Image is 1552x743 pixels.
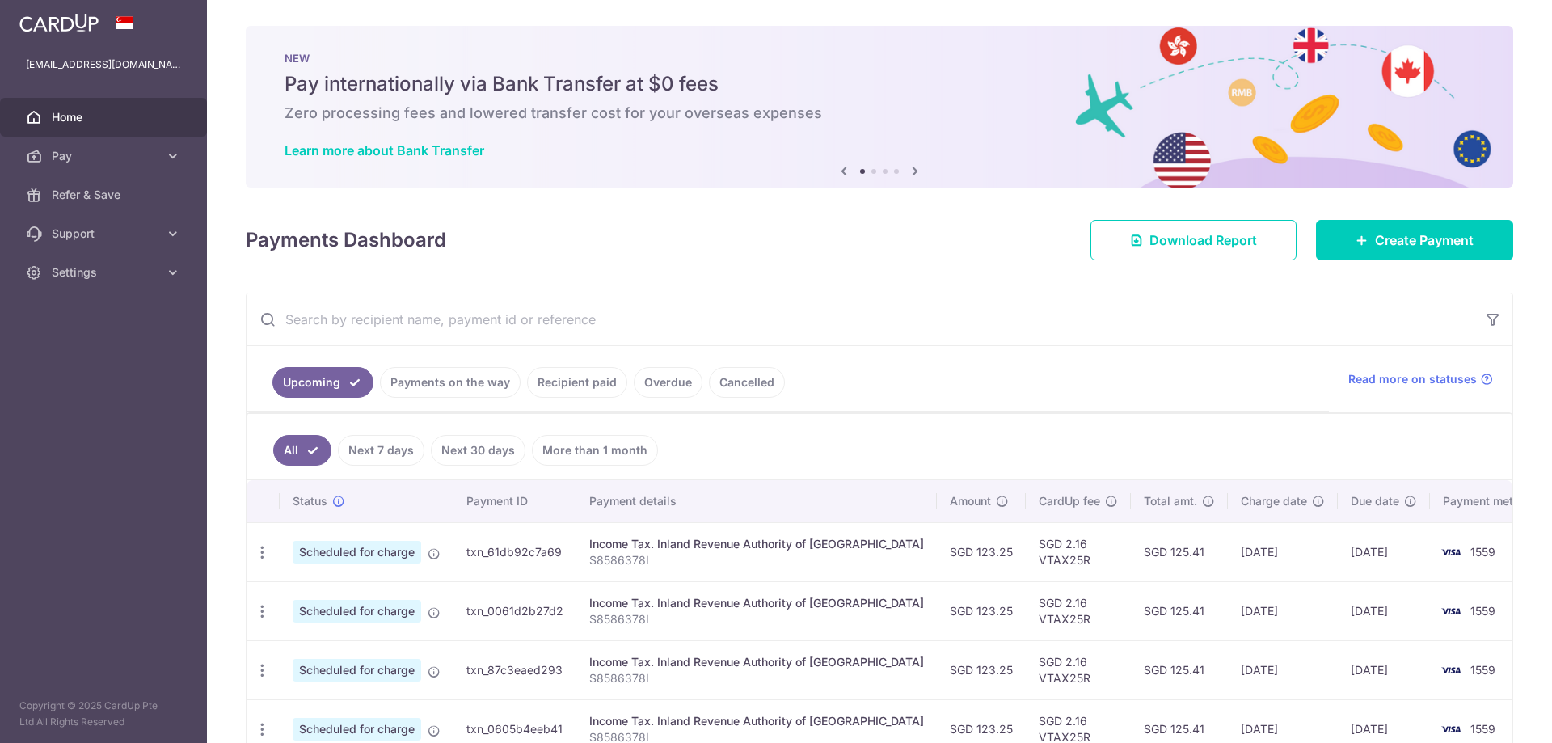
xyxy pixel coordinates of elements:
span: Download Report [1149,230,1257,250]
td: SGD 2.16 VTAX25R [1026,581,1131,640]
span: 1559 [1470,604,1495,618]
span: 1559 [1470,663,1495,677]
h4: Payments Dashboard [246,226,446,255]
td: SGD 123.25 [937,522,1026,581]
span: Support [52,226,158,242]
a: All [273,435,331,466]
img: Bank Card [1435,602,1467,621]
td: [DATE] [1338,581,1430,640]
h5: Pay internationally via Bank Transfer at $0 fees [285,71,1474,97]
a: Recipient paid [527,367,627,398]
span: Charge date [1241,493,1307,509]
span: CardUp fee [1039,493,1100,509]
span: Pay [52,148,158,164]
img: CardUp [19,13,99,32]
span: Settings [52,264,158,281]
td: SGD 2.16 VTAX25R [1026,522,1131,581]
span: Amount [950,493,991,509]
span: Due date [1351,493,1399,509]
img: Bank transfer banner [246,26,1513,188]
p: S8586378I [589,611,924,627]
td: SGD 123.25 [937,581,1026,640]
div: Income Tax. Inland Revenue Authority of [GEOGRAPHIC_DATA] [589,713,924,729]
td: SGD 2.16 VTAX25R [1026,640,1131,699]
a: Next 30 days [431,435,525,466]
span: Scheduled for charge [293,659,421,682]
td: [DATE] [1228,640,1338,699]
td: txn_87c3eaed293 [453,640,576,699]
div: Income Tax. Inland Revenue Authority of [GEOGRAPHIC_DATA] [589,536,924,552]
td: SGD 125.41 [1131,522,1228,581]
td: SGD 125.41 [1131,581,1228,640]
span: Scheduled for charge [293,600,421,623]
img: Bank Card [1435,720,1467,739]
a: Payments on the way [380,367,521,398]
div: Income Tax. Inland Revenue Authority of [GEOGRAPHIC_DATA] [589,654,924,670]
td: txn_61db92c7a69 [453,522,576,581]
p: S8586378I [589,670,924,686]
span: Scheduled for charge [293,541,421,564]
td: [DATE] [1228,522,1338,581]
p: NEW [285,52,1474,65]
td: SGD 125.41 [1131,640,1228,699]
span: 1559 [1470,722,1495,736]
span: Refer & Save [52,187,158,203]
a: Learn more about Bank Transfer [285,142,484,158]
td: [DATE] [1228,581,1338,640]
div: Income Tax. Inland Revenue Authority of [GEOGRAPHIC_DATA] [589,595,924,611]
img: Bank Card [1435,542,1467,562]
span: Scheduled for charge [293,718,421,741]
span: Total amt. [1144,493,1197,509]
a: Upcoming [272,367,373,398]
input: Search by recipient name, payment id or reference [247,293,1474,345]
a: Read more on statuses [1348,371,1493,387]
a: Overdue [634,367,702,398]
a: Download Report [1090,220,1297,260]
span: Home [52,109,158,125]
a: Cancelled [709,367,785,398]
th: Payment ID [453,480,576,522]
img: Bank Card [1435,661,1467,680]
a: Create Payment [1316,220,1513,260]
a: More than 1 month [532,435,658,466]
td: txn_0061d2b27d2 [453,581,576,640]
td: SGD 123.25 [937,640,1026,699]
span: Read more on statuses [1348,371,1477,387]
span: Create Payment [1375,230,1474,250]
th: Payment details [576,480,937,522]
h6: Zero processing fees and lowered transfer cost for your overseas expenses [285,103,1474,123]
td: [DATE] [1338,640,1430,699]
p: S8586378I [589,552,924,568]
span: Status [293,493,327,509]
td: [DATE] [1338,522,1430,581]
p: [EMAIL_ADDRESS][DOMAIN_NAME] [26,57,181,73]
span: 1559 [1470,545,1495,559]
a: Next 7 days [338,435,424,466]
